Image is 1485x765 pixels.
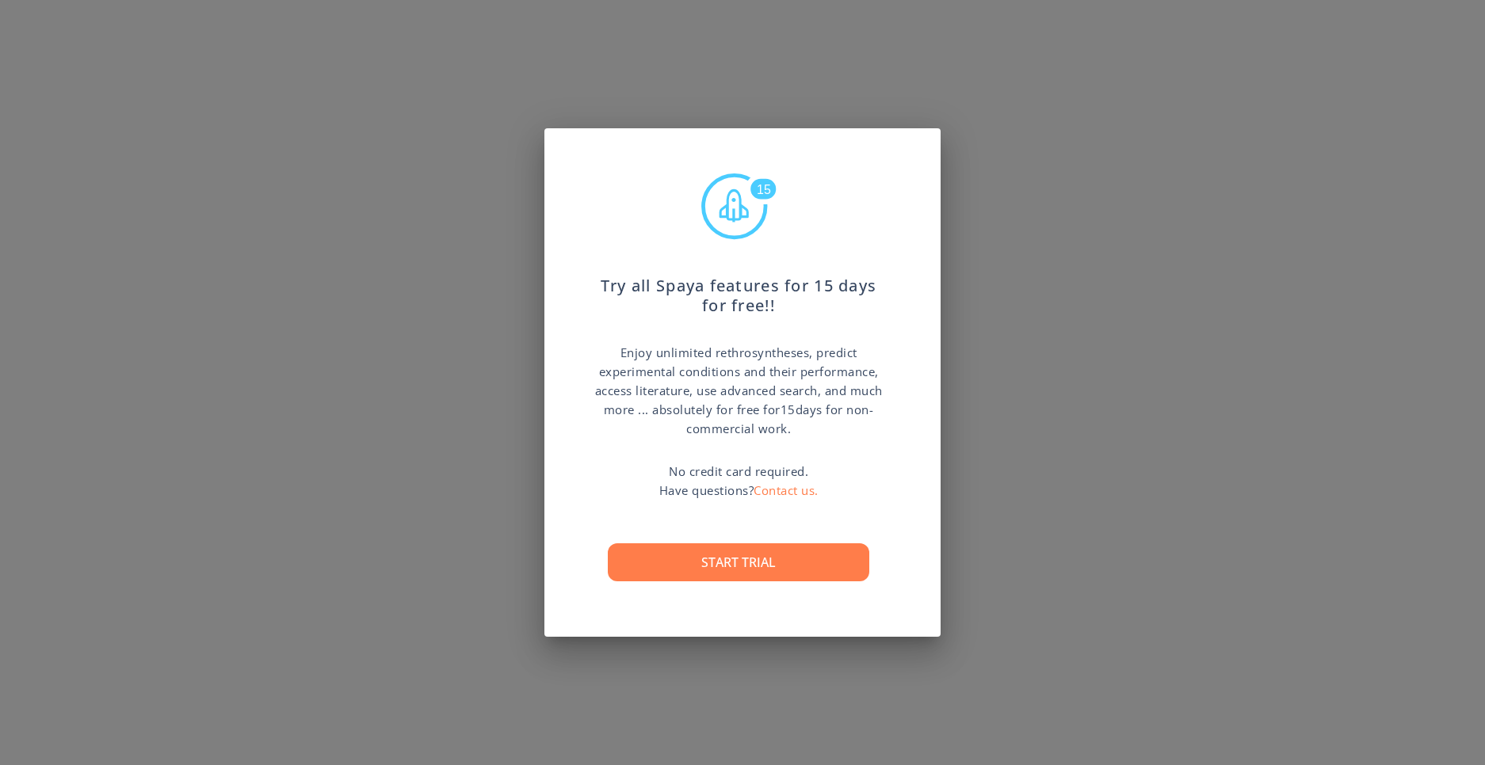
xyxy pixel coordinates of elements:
[592,343,885,438] p: Enjoy unlimited rethrosyntheses, predict experimental conditions and their performance, access li...
[608,543,869,581] button: Start trial
[754,482,819,498] a: Contact us.
[659,462,819,500] p: No credit card required. Have questions?
[757,183,771,196] text: 15
[592,261,885,316] p: Try all Spaya features for 15 days for free!!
